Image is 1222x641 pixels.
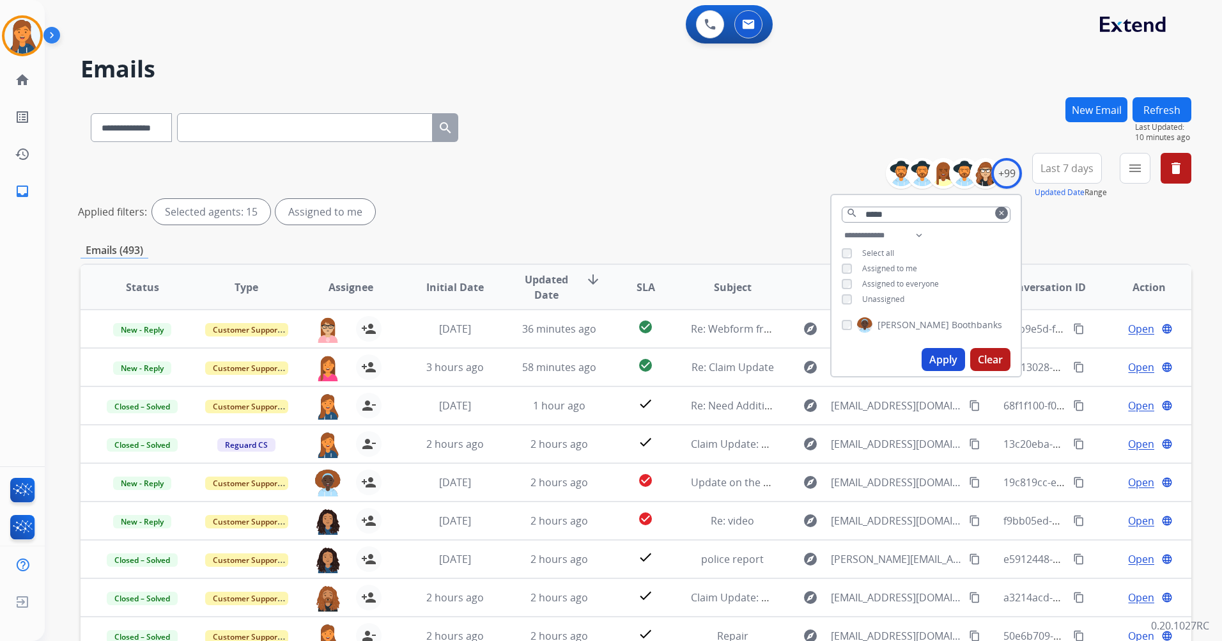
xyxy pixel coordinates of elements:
span: Updated Date [518,272,575,303]
mat-icon: person_add [361,360,376,375]
span: 2 hours ago [530,475,588,489]
span: Claim Update: Parts ordered for repair [691,437,878,451]
span: Claim Update: Parts ordered for repair [691,590,878,605]
img: agent-avatar [315,393,341,420]
span: Assigned to everyone [862,278,939,289]
span: 13c20eba-5d83-4f2b-bf96-7110f29c0a23 [1003,437,1194,451]
span: Customer Support [205,361,288,375]
mat-icon: check_circle [638,358,653,373]
span: 2 hours ago [530,552,588,566]
button: Apply [922,348,965,371]
mat-icon: explore [803,513,818,528]
p: Emails (493) [81,242,148,258]
img: agent-avatar [315,470,341,496]
span: Closed – Solved [107,400,178,413]
mat-icon: check [638,588,653,603]
span: New - Reply [113,361,171,375]
mat-icon: content_copy [1073,400,1085,411]
span: 2 hours ago [530,437,588,451]
span: [PERSON_NAME] [878,319,949,331]
span: Open [1128,551,1154,567]
mat-icon: history [15,146,30,162]
span: [PERSON_NAME][EMAIL_ADDRESS][DOMAIN_NAME] [831,551,962,567]
mat-icon: content_copy [969,400,980,411]
span: 1 hour ago [533,399,585,413]
img: agent-avatar [315,508,341,535]
mat-icon: language [1161,553,1173,565]
mat-icon: person_add [361,513,376,528]
mat-icon: delete [1168,161,1184,176]
span: Last Updated: [1135,122,1191,132]
span: 3 hours ago [426,360,484,374]
mat-icon: check [638,550,653,565]
span: Closed – Solved [107,553,178,567]
span: [EMAIL_ADDRESS][DOMAIN_NAME] [831,398,962,413]
mat-icon: content_copy [969,553,980,565]
span: Closed – Solved [107,438,178,452]
span: 10 minutes ago [1135,132,1191,143]
span: 19c819cc-e02a-402c-8ca2-f964cdc275af [1003,475,1191,489]
mat-icon: explore [803,436,818,452]
mat-icon: content_copy [1073,323,1085,335]
mat-icon: language [1161,323,1173,335]
mat-icon: search [438,120,453,136]
span: Unassigned [862,294,904,305]
mat-icon: explore [803,360,818,375]
span: New - Reply [113,477,171,490]
span: Range [1035,187,1107,198]
mat-icon: inbox [15,184,30,199]
mat-icon: content_copy [969,477,980,488]
mat-icon: language [1161,477,1173,488]
mat-icon: clear [998,209,1005,217]
mat-icon: content_copy [1073,592,1085,603]
mat-icon: check_circle [638,319,653,335]
span: New - Reply [113,323,171,336]
span: [EMAIL_ADDRESS][DOMAIN_NAME] [831,513,962,528]
th: Action [1087,265,1191,310]
span: e5912448-a3a9-4a70-b728-90901c14f5ed [1003,552,1198,566]
span: Customer Support [205,477,288,490]
mat-icon: check_circle [638,473,653,488]
mat-icon: content_copy [1073,477,1085,488]
span: SLA [637,280,655,295]
mat-icon: explore [803,590,818,605]
span: Open [1128,436,1154,452]
img: agent-avatar [315,316,341,343]
mat-icon: content_copy [969,438,980,450]
button: Last 7 days [1032,153,1102,184]
div: +99 [991,158,1022,189]
mat-icon: content_copy [969,515,980,526]
span: Open [1128,590,1154,605]
span: Re: video [711,514,754,528]
mat-icon: explore [803,321,818,336]
span: Open [1128,475,1154,490]
span: Conversation ID [1004,280,1086,295]
span: Reguard CS [217,438,275,452]
span: [DATE] [439,399,471,413]
p: Applied filters: [78,204,147,219]
span: a3214acd-b98d-415e-8b37-6d4906a57763 [1003,590,1203,605]
span: Open [1128,321,1154,336]
span: 2 hours ago [426,437,484,451]
span: f9bb05ed-e2a7-43bb-bd33-6f47011d28cc [1003,514,1199,528]
mat-icon: content_copy [1073,361,1085,373]
span: Open [1128,398,1154,413]
img: agent-avatar [315,546,341,573]
mat-icon: check_circle [638,511,653,526]
mat-icon: content_copy [969,592,980,603]
span: [DATE] [439,552,471,566]
span: Assigned to me [862,263,917,274]
img: agent-avatar [315,354,341,381]
span: Customer Support [205,515,288,528]
span: 58 minutes ago [522,360,596,374]
mat-icon: language [1161,361,1173,373]
mat-icon: explore [803,551,818,567]
span: Closed – Solved [107,592,178,605]
span: Boothbanks [952,319,1002,331]
span: police report [701,552,764,566]
mat-icon: language [1161,400,1173,411]
div: Selected agents: 15 [152,199,270,225]
span: Customer Support [205,400,288,413]
span: Re: Webform from [EMAIL_ADDRESS][DOMAIN_NAME] on [DATE] [691,322,998,336]
div: Assigned to me [275,199,375,225]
